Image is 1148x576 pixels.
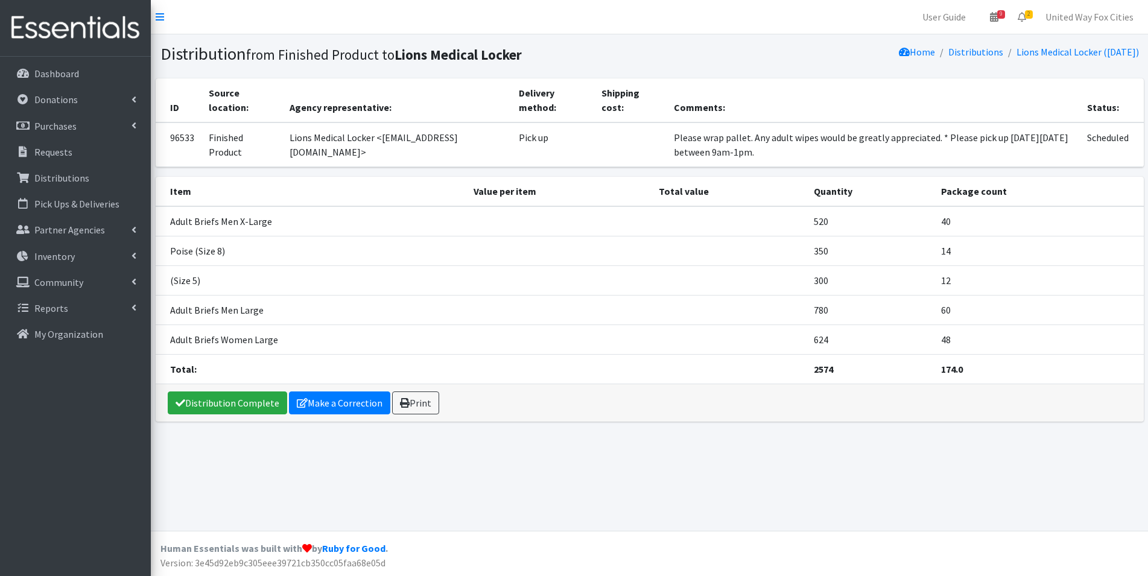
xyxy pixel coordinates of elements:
[1080,122,1143,167] td: Scheduled
[170,363,197,375] strong: Total:
[997,10,1005,19] span: 9
[34,302,68,314] p: Reports
[1016,46,1139,58] a: Lions Medical Locker ([DATE])
[156,78,201,122] th: ID
[156,324,467,354] td: Adult Briefs Women Large
[1008,5,1036,29] a: 2
[814,363,833,375] strong: 2574
[201,122,282,167] td: Finished Product
[667,122,1080,167] td: Please wrap pallet. Any adult wipes would be greatly appreciated. * Please pick up [DATE][DATE] b...
[934,265,1144,295] td: 12
[156,265,467,295] td: (Size 5)
[1025,10,1033,19] span: 2
[34,146,72,158] p: Requests
[5,140,146,164] a: Requests
[5,62,146,86] a: Dashboard
[322,542,385,554] a: Ruby for Good
[34,120,77,132] p: Purchases
[168,391,287,414] a: Distribution Complete
[5,192,146,216] a: Pick Ups & Deliveries
[807,177,934,206] th: Quantity
[512,78,594,122] th: Delivery method:
[156,122,201,167] td: 96533
[667,78,1080,122] th: Comments:
[156,206,467,236] td: Adult Briefs Men X-Large
[948,46,1003,58] a: Distributions
[899,46,935,58] a: Home
[34,172,89,184] p: Distributions
[980,5,1008,29] a: 9
[156,295,467,324] td: Adult Briefs Men Large
[594,78,667,122] th: Shipping cost:
[512,122,594,167] td: Pick up
[282,78,512,122] th: Agency representative:
[34,198,119,210] p: Pick Ups & Deliveries
[941,363,963,375] strong: 174.0
[5,244,146,268] a: Inventory
[160,43,645,65] h1: Distribution
[807,265,934,295] td: 300
[34,250,75,262] p: Inventory
[5,270,146,294] a: Community
[807,295,934,324] td: 780
[934,177,1144,206] th: Package count
[5,8,146,48] img: HumanEssentials
[934,236,1144,265] td: 14
[34,328,103,340] p: My Organization
[201,78,282,122] th: Source location:
[160,557,385,569] span: Version: 3e45d92eb9c305eee39721cb350cc05faa68e05d
[934,295,1144,324] td: 60
[5,87,146,112] a: Donations
[5,218,146,242] a: Partner Agencies
[246,46,522,63] small: from Finished Product to
[282,122,512,167] td: Lions Medical Locker <[EMAIL_ADDRESS][DOMAIN_NAME]>
[392,391,439,414] a: Print
[34,93,78,106] p: Donations
[34,224,105,236] p: Partner Agencies
[395,46,522,63] b: Lions Medical Locker
[5,114,146,138] a: Purchases
[466,177,652,206] th: Value per item
[913,5,975,29] a: User Guide
[34,276,83,288] p: Community
[934,206,1144,236] td: 40
[807,206,934,236] td: 520
[934,324,1144,354] td: 48
[160,542,388,554] strong: Human Essentials was built with by .
[5,296,146,320] a: Reports
[1080,78,1143,122] th: Status:
[156,177,467,206] th: Item
[1036,5,1143,29] a: United Way Fox Cities
[807,236,934,265] td: 350
[807,324,934,354] td: 624
[5,322,146,346] a: My Organization
[34,68,79,80] p: Dashboard
[652,177,807,206] th: Total value
[5,166,146,190] a: Distributions
[289,391,390,414] a: Make a Correction
[156,236,467,265] td: Poise (Size 8)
